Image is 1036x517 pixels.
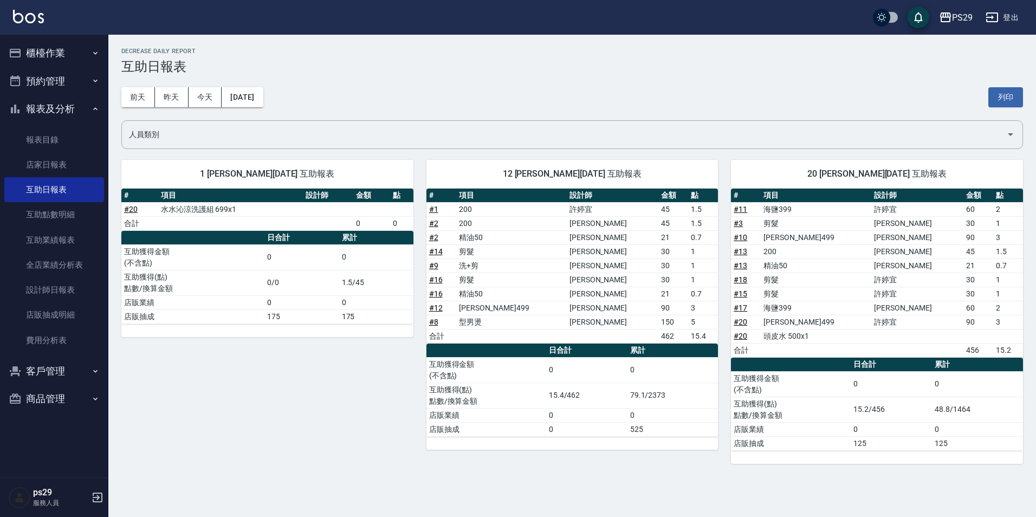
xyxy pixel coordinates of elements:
td: 合計 [426,329,456,343]
td: 許婷宜 [567,202,658,216]
td: 3 [993,230,1023,244]
td: 店販抽成 [121,309,264,324]
td: 456 [963,343,993,357]
a: #16 [429,275,443,284]
th: 設計師 [303,189,353,203]
a: 互助日報表 [4,177,104,202]
a: #11 [734,205,747,214]
a: #10 [734,233,747,242]
td: [PERSON_NAME] [871,230,963,244]
td: 30 [658,244,688,258]
th: 金額 [353,189,390,203]
td: 店販抽成 [731,436,851,450]
td: 21 [658,230,688,244]
td: 0 [339,244,413,270]
td: 許婷宜 [871,315,963,329]
th: 項目 [761,189,871,203]
td: 0 [264,244,339,270]
td: 1 [993,273,1023,287]
span: 20 [PERSON_NAME][DATE] 互助報表 [744,169,1010,179]
table: a dense table [731,189,1023,358]
table: a dense table [121,189,413,231]
td: 0 [627,357,718,383]
td: 0 [390,216,413,230]
button: 報表及分析 [4,95,104,123]
table: a dense table [731,358,1023,451]
td: [PERSON_NAME] [871,244,963,258]
th: 項目 [158,189,303,203]
td: 1.5 [688,202,718,216]
td: 合計 [731,343,761,357]
td: [PERSON_NAME] [567,216,658,230]
td: [PERSON_NAME] [567,315,658,329]
button: 預約管理 [4,67,104,95]
td: 許婷宜 [871,273,963,287]
a: 店家日報表 [4,152,104,177]
th: 金額 [963,189,993,203]
th: 金額 [658,189,688,203]
a: #13 [734,261,747,270]
a: #13 [734,247,747,256]
td: [PERSON_NAME] [567,287,658,301]
td: 90 [963,315,993,329]
td: [PERSON_NAME] [567,273,658,287]
button: 客戶管理 [4,357,104,385]
td: 2 [993,202,1023,216]
table: a dense table [426,189,718,344]
span: 12 [PERSON_NAME][DATE] 互助報表 [439,169,705,179]
a: #20 [124,205,138,214]
td: 互助獲得(點) 點數/換算金額 [121,270,264,295]
td: [PERSON_NAME] [871,216,963,230]
td: 21 [963,258,993,273]
a: 設計師日報表 [4,277,104,302]
table: a dense table [426,344,718,437]
div: PS29 [952,11,973,24]
td: 1.5 [993,244,1023,258]
button: 商品管理 [4,385,104,413]
td: 1.5 [688,216,718,230]
td: 洗+剪 [456,258,567,273]
button: 前天 [121,87,155,107]
td: [PERSON_NAME] [871,258,963,273]
td: 0 [339,295,413,309]
a: #17 [734,303,747,312]
td: 30 [963,273,993,287]
td: 海鹽399 [761,202,871,216]
td: 0.7 [688,287,718,301]
td: 200 [761,244,871,258]
p: 服務人員 [33,498,88,508]
button: 登出 [981,8,1023,28]
a: #2 [429,233,438,242]
th: 日合計 [546,344,627,358]
th: 累計 [627,344,718,358]
td: 125 [932,436,1023,450]
th: 點 [390,189,413,203]
td: 剪髮 [761,287,871,301]
th: 項目 [456,189,567,203]
td: 互助獲得金額 (不含點) [121,244,264,270]
td: [PERSON_NAME] [567,230,658,244]
td: 精油50 [761,258,871,273]
a: #2 [429,219,438,228]
td: 90 [658,301,688,315]
td: 0 [546,408,627,422]
td: 許婷宜 [871,287,963,301]
td: 15.2 [993,343,1023,357]
a: #1 [429,205,438,214]
th: # [121,189,158,203]
a: 互助業績報表 [4,228,104,253]
td: 店販業績 [121,295,264,309]
td: 合計 [121,216,158,230]
a: #9 [429,261,438,270]
button: 昨天 [155,87,189,107]
td: 3 [993,315,1023,329]
td: [PERSON_NAME]499 [761,230,871,244]
td: 0 [932,371,1023,397]
td: 150 [658,315,688,329]
button: [DATE] [222,87,263,107]
th: 日合計 [851,358,932,372]
td: 60 [963,202,993,216]
td: 15.2/456 [851,397,932,422]
td: 45 [963,244,993,258]
td: 店販業績 [426,408,546,422]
